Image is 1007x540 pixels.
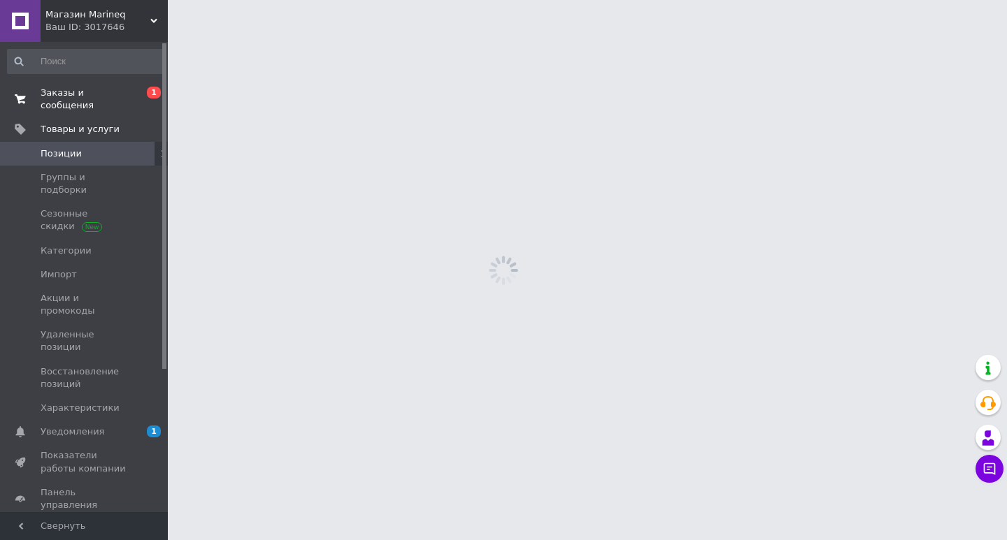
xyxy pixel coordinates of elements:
span: Позиции [41,147,82,160]
span: 1 [147,425,161,437]
span: Группы и подборки [41,171,129,196]
span: Уведомления [41,425,104,438]
span: 1 [147,87,161,98]
span: Показатели работы компании [41,449,129,474]
span: Магазин Marineq [45,8,150,21]
button: Чат с покупателем [976,455,1004,483]
span: Характеристики [41,402,120,414]
span: Сезонные скидки [41,207,129,233]
input: Поиск [7,49,165,74]
span: Заказы и сообщения [41,87,129,112]
span: Импорт [41,268,77,281]
span: Удаленные позиции [41,328,129,353]
span: Акции и промокоды [41,292,129,317]
div: Ваш ID: 3017646 [45,21,168,34]
span: Панель управления [41,486,129,511]
span: Восстановление позиций [41,365,129,391]
span: Товары и услуги [41,123,120,136]
span: Категории [41,245,92,257]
